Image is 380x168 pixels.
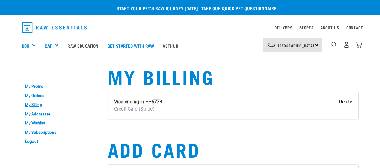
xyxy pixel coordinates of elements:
a: My Billing [22,100,94,109]
a: My Wishlist [22,118,94,128]
input: Delete [339,98,352,105]
a: Stores [299,26,314,29]
img: home-icon@2x.png [356,42,362,48]
a: Raw Education [63,34,103,58]
h1: Add Card [108,138,358,160]
a: Delivery [275,26,292,29]
a: About Us [321,26,339,29]
a: My Account [22,70,51,73]
strong: Visa ending in ••••6778 [114,99,162,105]
a: Get started with Raw [103,34,158,58]
span: [GEOGRAPHIC_DATA] [278,44,315,47]
h1: My Billing [108,66,358,87]
img: user.png [343,42,350,48]
a: My Subscriptions [22,128,94,137]
a: Cat [45,42,52,49]
img: Raw Essentials Logo [22,22,87,33]
a: Contact [346,26,363,29]
a: My Addresses [22,109,94,119]
nav: dropdown navigation [17,20,363,35]
a: Dog [22,42,29,49]
a: My Orders [22,91,94,100]
a: Vethub [158,34,183,58]
div: Credit Card (Stripe) [114,105,162,113]
img: home-icon-1@2x.png [331,42,337,47]
a: My Profile [22,82,94,91]
img: van-moving.png [267,42,275,47]
a: take our quick pet questionnaire. [201,7,278,9]
a: Logout [22,137,94,146]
